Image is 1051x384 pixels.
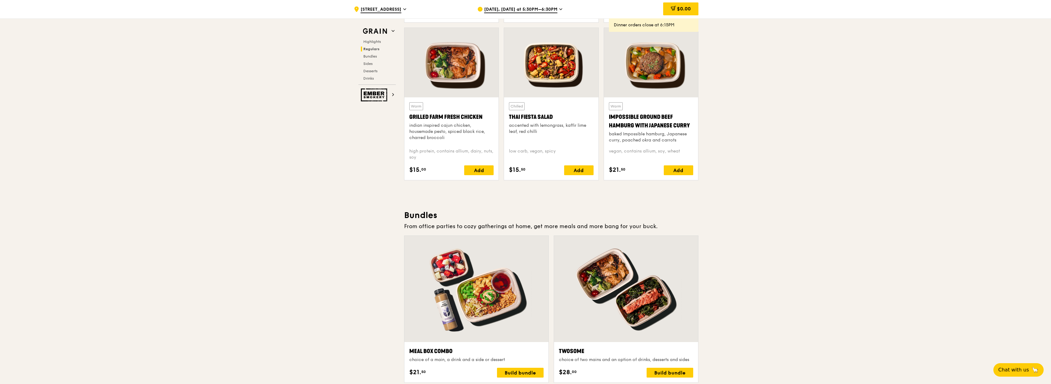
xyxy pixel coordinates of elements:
span: Bundles [363,54,377,58]
span: 00 [572,369,577,374]
div: Thai Fiesta Salad [509,113,593,121]
span: $21. [409,368,421,377]
div: accented with lemongrass, kaffir lime leaf, red chilli [509,122,593,135]
span: [STREET_ADDRESS] [361,6,401,13]
div: Dinner orders close at 6:15PM [614,22,694,28]
span: $21. [609,165,621,175]
div: From office parties to cozy gatherings at home, get more meals and more bang for your buck. [404,222,698,231]
span: 50 [521,167,525,172]
div: Warm [609,102,623,110]
div: Meal Box Combo [409,347,544,356]
div: Twosome [559,347,693,356]
span: $15. [409,165,421,175]
div: low carb, vegan, spicy [509,148,593,160]
h3: Bundles [404,210,698,221]
div: Warm [409,102,423,110]
span: 50 [621,167,625,172]
div: indian inspired cajun chicken, housemade pesto, spiced black rice, charred broccoli [409,122,494,141]
button: Chat with us🦙 [993,363,1044,377]
div: Build bundle [497,368,544,378]
div: choice of a main, a drink and a side or dessert [409,357,544,363]
span: Regulars [363,47,380,51]
span: 🦙 [1031,366,1039,374]
span: 50 [421,369,426,374]
div: choice of two mains and an option of drinks, desserts and sides [559,357,693,363]
span: Highlights [363,40,381,44]
span: $15. [509,165,521,175]
div: Build bundle [647,368,693,378]
div: vegan, contains allium, soy, wheat [609,148,693,160]
span: 00 [421,167,426,172]
span: $28. [559,368,572,377]
div: Add [564,165,594,175]
div: Impossible Ground Beef Hamburg with Japanese Curry [609,113,693,130]
img: Grain web logo [361,26,389,37]
div: Add [464,165,494,175]
span: Sides [363,62,373,66]
div: high protein, contains allium, dairy, nuts, soy [409,148,494,160]
div: Add [664,165,693,175]
span: [DATE], [DATE] at 5:30PM–6:30PM [484,6,557,13]
div: Grilled Farm Fresh Chicken [409,113,494,121]
span: Chat with us [998,366,1029,374]
span: Drinks [363,76,374,81]
img: Ember Smokery web logo [361,88,389,101]
span: Desserts [363,69,377,73]
div: baked Impossible hamburg, Japanese curry, poached okra and carrots [609,131,693,143]
span: $0.00 [677,6,691,12]
div: Chilled [509,102,525,110]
